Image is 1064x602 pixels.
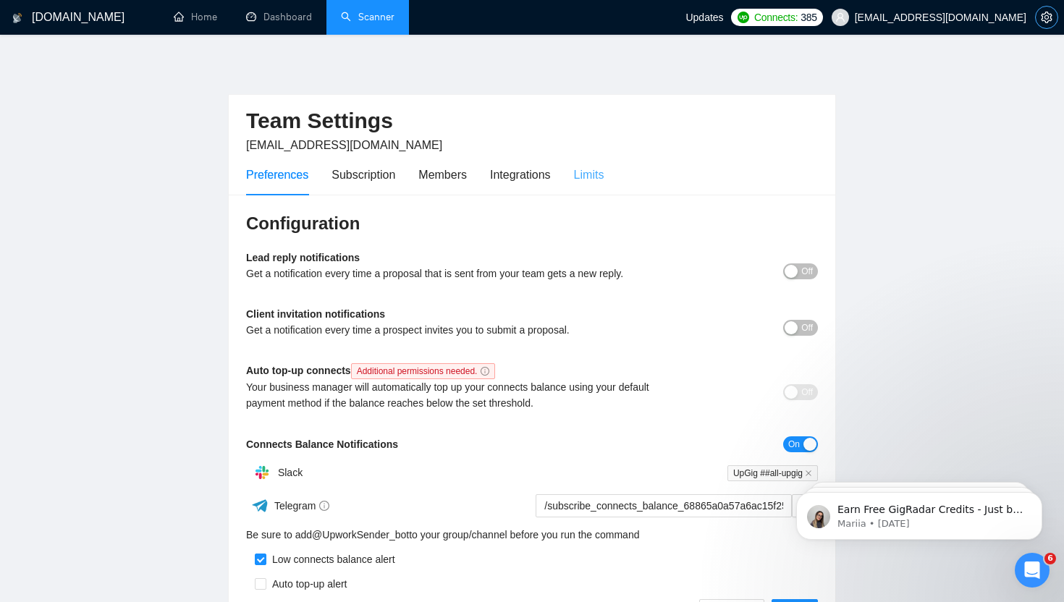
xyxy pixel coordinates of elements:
span: info-circle [319,501,329,511]
h2: Team Settings [246,106,818,136]
a: searchScanner [341,11,394,23]
a: dashboardDashboard [246,11,312,23]
img: upwork-logo.png [738,12,749,23]
b: Lead reply notifications [246,252,360,263]
b: Connects Balance Notifications [246,438,398,450]
div: Get a notification every time a proposal that is sent from your team gets a new reply. [246,266,675,281]
span: user [835,12,845,22]
span: Telegram [274,500,330,512]
div: Members [418,166,467,184]
span: Off [801,263,813,279]
div: Integrations [490,166,551,184]
div: Preferences [246,166,308,184]
span: Off [801,384,813,400]
span: [EMAIL_ADDRESS][DOMAIN_NAME] [246,139,442,151]
iframe: Intercom notifications message [774,462,1064,563]
span: Additional permissions needed. [351,363,496,379]
h3: Configuration [246,212,818,235]
div: Limits [574,166,604,184]
a: homeHome [174,11,217,23]
b: Auto top-up connects [246,365,501,376]
span: UpGig ##all-upgig [727,465,818,481]
img: logo [12,7,22,30]
span: Connects: [754,9,798,25]
div: Your business manager will automatically top up your connects balance using your default payment ... [246,379,675,411]
div: Subscription [332,166,395,184]
img: hpQkSZIkSZIkSZIkSZIkSZIkSZIkSZIkSZIkSZIkSZIkSZIkSZIkSZIkSZIkSZIkSZIkSZIkSZIkSZIkSZIkSZIkSZIkSZIkS... [248,458,276,487]
a: @UpworkSender_bot [312,527,409,543]
div: Low connects balance alert [266,551,395,567]
div: Get a notification every time a prospect invites you to submit a proposal. [246,322,675,338]
button: setting [1035,6,1058,29]
span: 385 [801,9,816,25]
span: setting [1036,12,1057,23]
span: info-circle [481,367,489,376]
span: Slack [278,467,303,478]
img: ww3wtPAAAAAElFTkSuQmCC [251,496,269,514]
b: Client invitation notifications [246,308,385,320]
span: Updates [685,12,723,23]
span: Off [801,320,813,336]
div: Be sure to add to your group/channel before you run the command [246,527,818,543]
span: 6 [1044,553,1056,564]
iframe: Intercom live chat [1015,553,1050,588]
span: On [788,436,800,452]
a: setting [1035,12,1058,23]
div: Auto top-up alert [266,576,347,592]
